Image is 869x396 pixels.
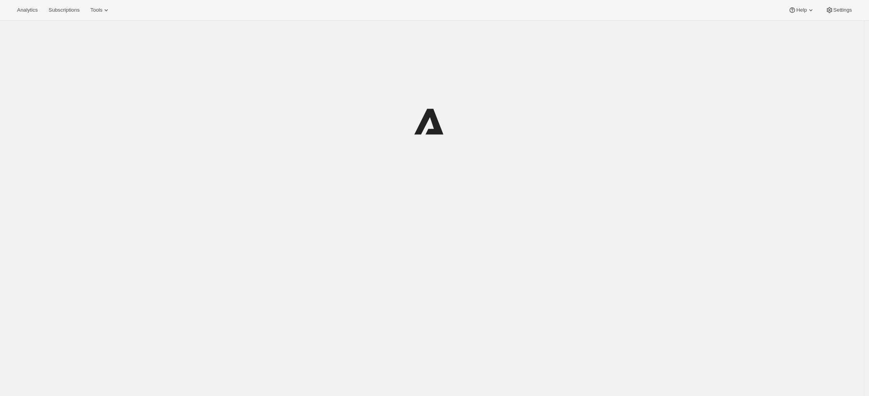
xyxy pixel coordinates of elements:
[17,7,38,13] span: Analytics
[821,5,857,16] button: Settings
[48,7,79,13] span: Subscriptions
[86,5,115,16] button: Tools
[90,7,102,13] span: Tools
[784,5,819,16] button: Help
[833,7,852,13] span: Settings
[796,7,807,13] span: Help
[12,5,42,16] button: Analytics
[44,5,84,16] button: Subscriptions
